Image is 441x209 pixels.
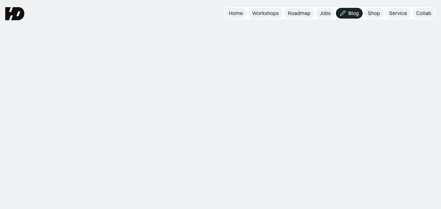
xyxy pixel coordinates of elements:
[229,10,243,17] div: Home
[364,8,384,19] a: Shop
[248,8,283,19] a: Workshops
[368,10,380,17] div: Shop
[412,8,435,19] a: Collab
[284,8,314,19] a: Roadmap
[385,8,411,19] a: Service
[316,8,335,19] a: Jobs
[416,10,431,17] div: Collab
[320,10,331,17] div: Jobs
[288,10,310,17] div: Roadmap
[336,8,363,19] a: Blog
[348,10,359,17] div: Blog
[389,10,407,17] div: Service
[225,8,247,19] a: Home
[252,10,279,17] div: Workshops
